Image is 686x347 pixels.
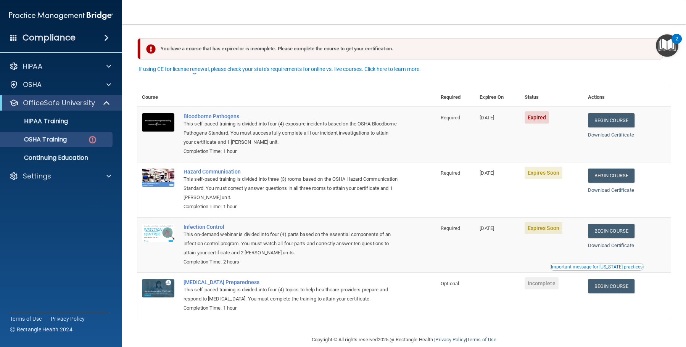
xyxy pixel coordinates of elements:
[184,304,398,313] div: Completion Time: 1 hour
[550,263,644,271] button: Read this if you are a dental practitioner in the state of CA
[525,167,562,179] span: Expires Soon
[140,38,663,59] div: You have a course that has expired or is incomplete. Please complete the course to get your certi...
[9,98,111,108] a: OfficeSafe University
[10,326,72,333] span: Ⓒ Rectangle Health 2024
[588,243,634,248] a: Download Certificate
[551,265,643,269] div: Important message for [US_STATE] practices
[675,39,678,49] div: 2
[184,257,398,267] div: Completion Time: 2 hours
[88,135,97,145] img: danger-circle.6113f641.png
[9,8,113,23] img: PMB logo
[9,80,111,89] a: OSHA
[475,88,520,107] th: Expires On
[184,224,398,230] a: Infection Control
[184,175,398,202] div: This self-paced training is divided into three (3) rooms based on the OSHA Hazard Communication S...
[10,315,42,323] a: Terms of Use
[23,62,42,71] p: HIPAA
[23,172,51,181] p: Settings
[588,279,634,293] a: Begin Course
[588,132,634,138] a: Download Certificate
[9,172,111,181] a: Settings
[184,202,398,211] div: Completion Time: 1 hour
[480,170,494,176] span: [DATE]
[436,88,475,107] th: Required
[588,169,634,183] a: Begin Course
[525,222,562,234] span: Expires Soon
[441,170,460,176] span: Required
[441,281,459,286] span: Optional
[184,230,398,257] div: This on-demand webinar is divided into four (4) parts based on the essential components of an inf...
[480,225,494,231] span: [DATE]
[146,44,156,54] img: exclamation-circle-solid-danger.72ef9ffc.png
[435,337,465,342] a: Privacy Policy
[184,113,398,119] a: Bloodborne Pathogens
[137,64,671,75] h4: OSHA Training
[23,32,76,43] h4: Compliance
[583,88,671,107] th: Actions
[525,277,559,289] span: Incomplete
[441,225,460,231] span: Required
[138,66,421,72] div: If using CE for license renewal, please check your state's requirements for online vs. live cours...
[588,187,634,193] a: Download Certificate
[23,98,95,108] p: OfficeSafe University
[184,285,398,304] div: This self-paced training is divided into four (4) topics to help healthcare providers prepare and...
[23,80,42,89] p: OSHA
[184,169,398,175] a: Hazard Communication
[5,154,109,162] p: Continuing Education
[588,224,634,238] a: Begin Course
[525,111,549,124] span: Expired
[5,117,68,125] p: HIPAA Training
[184,147,398,156] div: Completion Time: 1 hour
[588,113,634,127] a: Begin Course
[137,88,179,107] th: Course
[441,115,460,120] span: Required
[480,115,494,120] span: [DATE]
[137,65,422,73] button: If using CE for license renewal, please check your state's requirements for online vs. live cours...
[5,136,67,143] p: OSHA Training
[520,88,583,107] th: Status
[656,34,678,57] button: Open Resource Center, 2 new notifications
[51,315,85,323] a: Privacy Policy
[184,279,398,285] a: [MEDICAL_DATA] Preparedness
[467,337,496,342] a: Terms of Use
[9,62,111,71] a: HIPAA
[184,119,398,147] div: This self-paced training is divided into four (4) exposure incidents based on the OSHA Bloodborne...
